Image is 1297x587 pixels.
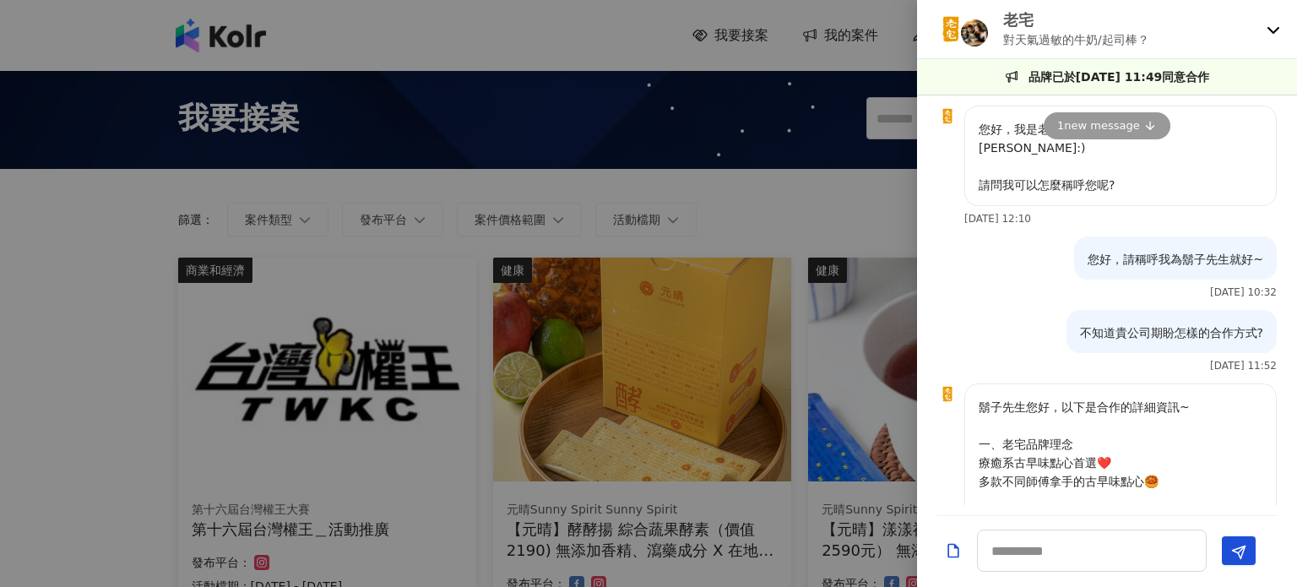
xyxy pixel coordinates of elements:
[964,213,1031,225] p: [DATE] 12:10
[1044,112,1170,139] div: 1 new message
[937,106,958,126] img: KOL Avatar
[934,13,968,46] img: KOL Avatar
[1210,360,1277,372] p: [DATE] 11:52
[945,536,962,566] button: Add a file
[1222,536,1256,565] button: Send
[1080,323,1263,342] p: 不知道貴公司期盼怎樣的合作方式?
[1088,250,1263,269] p: 您好，請稱呼我為鬍子先生就好~
[937,383,958,404] img: KOL Avatar
[1028,68,1210,86] p: 品牌已於[DATE] 11:49同意合作
[1003,9,1149,30] p: 老宅
[961,19,988,46] img: KOL Avatar
[979,120,1262,194] p: 您好，我是老宅的品牌窗口，我叫[PERSON_NAME]:) 請問我可以怎麼稱呼您呢?
[1003,30,1149,49] p: 對天氣過敏的牛奶/起司棒？
[1210,286,1277,298] p: [DATE] 10:32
